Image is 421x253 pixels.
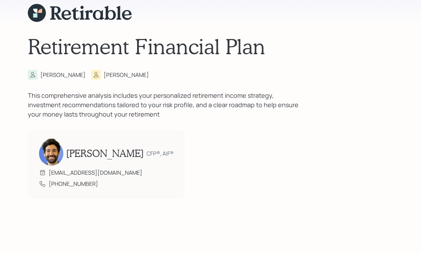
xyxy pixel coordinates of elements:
h1: Retirement Financial Plan [28,34,393,59]
div: This comprehensive analysis includes your personalized retirement income strategy, investment rec... [28,91,306,119]
h2: [PERSON_NAME] [66,148,144,159]
div: [EMAIL_ADDRESS][DOMAIN_NAME] [49,168,142,177]
div: [PHONE_NUMBER] [49,180,98,188]
img: eric-schwartz-headshot.png [39,138,63,166]
div: [PERSON_NAME] [40,71,86,79]
div: [PERSON_NAME] [104,71,149,79]
div: CFP®, AIF® [146,149,174,158]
